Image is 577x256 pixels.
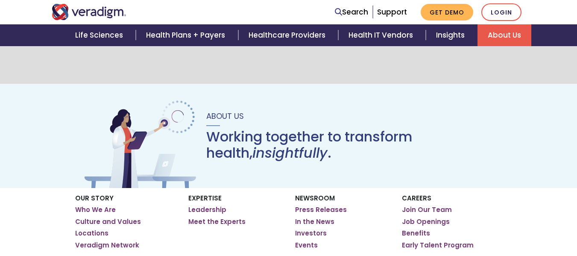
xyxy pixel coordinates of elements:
img: Veradigm logo [52,4,126,20]
a: Insights [426,24,477,46]
a: Press Releases [295,206,347,214]
a: Health IT Vendors [338,24,426,46]
h1: Working together to transform health, . [206,129,495,162]
a: Culture and Values [75,218,141,226]
a: In the News [295,218,334,226]
a: Benefits [402,229,430,238]
a: Login [481,3,521,21]
a: Early Talent Program [402,241,474,250]
a: Locations [75,229,108,238]
a: Healthcare Providers [238,24,338,46]
a: Who We Are [75,206,116,214]
a: Life Sciences [65,24,136,46]
a: Investors [295,229,327,238]
a: Support [377,7,407,17]
a: Health Plans + Payers [136,24,238,46]
a: Meet the Experts [188,218,246,226]
a: Events [295,241,318,250]
a: Get Demo [421,4,473,21]
em: insightfully [252,143,328,162]
a: Job Openings [402,218,450,226]
a: About Us [477,24,531,46]
span: About Us [206,111,244,121]
a: Search [335,6,368,18]
a: Leadership [188,206,226,214]
a: Join Our Team [402,206,452,214]
a: Veradigm Network [75,241,139,250]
